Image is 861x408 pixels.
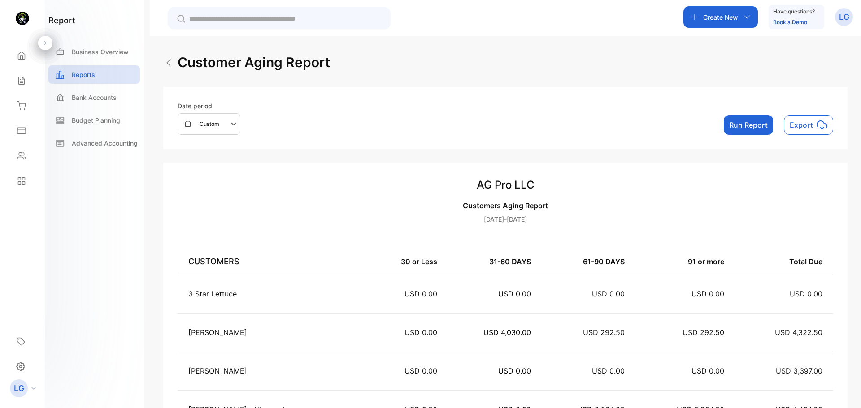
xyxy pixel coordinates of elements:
img: logo [16,12,29,25]
td: 30 or Less [356,242,448,275]
span: USD 4,322.50 [775,328,822,337]
p: Customers Aging Report [178,200,833,211]
a: Reports [48,65,140,84]
td: 3 Star Lettuce [178,275,356,313]
span: USD 0.00 [592,289,625,298]
img: Arrow [163,57,174,68]
span: USD 0.00 [404,289,437,298]
span: USD 0.00 [592,366,625,375]
button: Exporticon [784,115,833,135]
a: Business Overview [48,43,140,61]
a: Bank Accounts [48,88,140,107]
td: 91 or more [635,242,735,275]
p: Export [790,120,813,130]
span: USD 292.50 [683,328,724,337]
td: [PERSON_NAME] [178,352,356,390]
p: [DATE]-[DATE] [178,215,833,224]
a: Budget Planning [48,111,140,129]
button: Custom [178,113,240,135]
span: USD 3,397.00 [776,366,822,375]
button: LG [835,6,853,28]
h3: AG Pro LLC [178,177,833,193]
td: 31-60 DAYS [448,242,542,275]
p: Reports [72,70,95,79]
span: USD 0.00 [790,289,822,298]
a: Advanced Accounting [48,134,140,152]
p: Create New [703,13,738,22]
p: LG [14,382,24,394]
img: icon [817,120,827,130]
p: LG [839,11,849,23]
a: Book a Demo [773,19,807,26]
span: USD 0.00 [691,289,724,298]
h2: Customer aging report [178,52,330,73]
td: Total Due [735,242,833,275]
p: Business Overview [72,47,129,56]
span: USD 292.50 [583,328,625,337]
p: Custom [200,120,219,128]
span: USD 0.00 [404,366,437,375]
span: USD 0.00 [404,328,437,337]
h1: report [48,14,75,26]
span: USD 0.00 [498,366,531,375]
td: [PERSON_NAME] [178,313,356,352]
p: Date period [178,101,240,111]
span: USD 0.00 [498,289,531,298]
p: Have questions? [773,7,815,16]
td: 61-90 DAYS [542,242,635,275]
iframe: LiveChat chat widget [823,370,861,408]
p: Advanced Accounting [72,138,138,148]
td: CUSTOMERS [178,242,356,275]
button: Create New [683,6,758,28]
span: USD 0.00 [691,366,724,375]
p: Budget Planning [72,116,120,125]
button: Run Report [724,115,773,135]
p: Bank Accounts [72,93,117,102]
span: USD 4,030.00 [483,328,531,337]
